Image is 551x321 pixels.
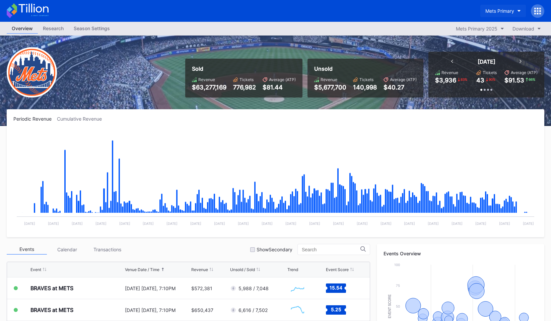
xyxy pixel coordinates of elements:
div: [DATE] [478,58,495,65]
div: Tickets [483,70,497,75]
text: [DATE] [119,221,130,226]
text: [DATE] [214,221,225,226]
text: [DATE] [72,221,83,226]
text: [DATE] [190,221,201,226]
div: BRAVES at METS [30,307,73,313]
text: [DATE] [475,221,486,226]
div: 140,998 [353,84,377,91]
button: Mets Primary 2025 [453,24,507,33]
div: Mets Primary 2025 [456,26,497,31]
img: New-York-Mets-Transparent.png [7,47,57,98]
div: BRAVES at METS [30,285,73,292]
div: 43 [476,77,484,84]
div: 5,988 / 7,048 [238,285,269,291]
div: Venue Date / Time [125,267,159,272]
text: [DATE] [452,221,463,226]
div: $40.27 [384,84,417,91]
div: Cumulative Revenue [57,116,107,122]
text: [DATE] [357,221,368,226]
div: $572,381 [191,285,212,291]
text: [DATE] [404,221,415,226]
text: [DATE] [499,221,510,226]
text: Event Score [388,294,392,318]
text: 75 [396,283,400,287]
div: Periodic Revenue [13,116,57,122]
div: Revenue [198,77,215,82]
text: [DATE] [309,221,320,226]
div: Tickets [359,77,373,82]
div: Season Settings [69,23,115,33]
text: 5.25 [331,307,341,312]
text: [DATE] [333,221,344,226]
div: $63,277,169 [192,84,226,91]
div: 6,616 / 7,502 [238,307,268,313]
text: 50 [396,304,400,308]
div: Events Overview [384,251,538,256]
div: $91.53 [504,77,524,84]
input: Search [302,247,360,252]
text: [DATE] [523,221,534,226]
div: Average (ATP) [269,77,296,82]
div: Event [30,267,41,272]
text: 15.54 [330,285,342,291]
div: Research [38,23,69,33]
div: $5,677,700 [314,84,346,91]
div: Unsold / Sold [230,267,255,272]
div: Show Secondary [257,247,292,252]
div: $3,936 [435,77,456,84]
div: 776,982 [233,84,256,91]
div: Average (ATP) [390,77,417,82]
div: [DATE] [DATE], 7:10PM [125,285,190,291]
div: Mets Primary [485,8,514,14]
div: Download [512,26,534,31]
div: $81.44 [263,84,296,91]
div: Average (ATP) [511,70,538,75]
text: 100 [394,263,400,267]
div: Revenue [321,77,337,82]
div: Calendar [47,244,87,255]
div: Revenue [441,70,458,75]
text: [DATE] [95,221,107,226]
div: $650,437 [191,307,213,313]
div: 83 % [460,77,468,82]
div: Event Score [326,267,349,272]
div: 90 % [488,77,496,82]
div: Unsold [314,65,417,72]
a: Research [38,23,69,34]
text: [DATE] [24,221,35,226]
text: [DATE] [143,221,154,226]
div: Tickets [239,77,254,82]
text: [DATE] [381,221,392,226]
text: [DATE] [428,221,439,226]
svg: Chart title [287,280,307,297]
svg: Chart title [287,302,307,318]
text: [DATE] [166,221,178,226]
button: Mets Primary [480,5,526,17]
button: Download [509,24,544,33]
a: Season Settings [69,23,115,34]
text: [DATE] [262,221,273,226]
div: 66 % [528,77,536,82]
text: [DATE] [238,221,249,226]
div: Trend [287,267,298,272]
div: [DATE] [DATE], 7:10PM [125,307,190,313]
svg: Chart title [13,130,538,231]
div: Transactions [87,244,127,255]
div: Sold [192,65,296,72]
div: Revenue [191,267,208,272]
text: [DATE] [48,221,59,226]
text: [DATE] [285,221,296,226]
div: Events [7,244,47,255]
a: Overview [7,23,38,34]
